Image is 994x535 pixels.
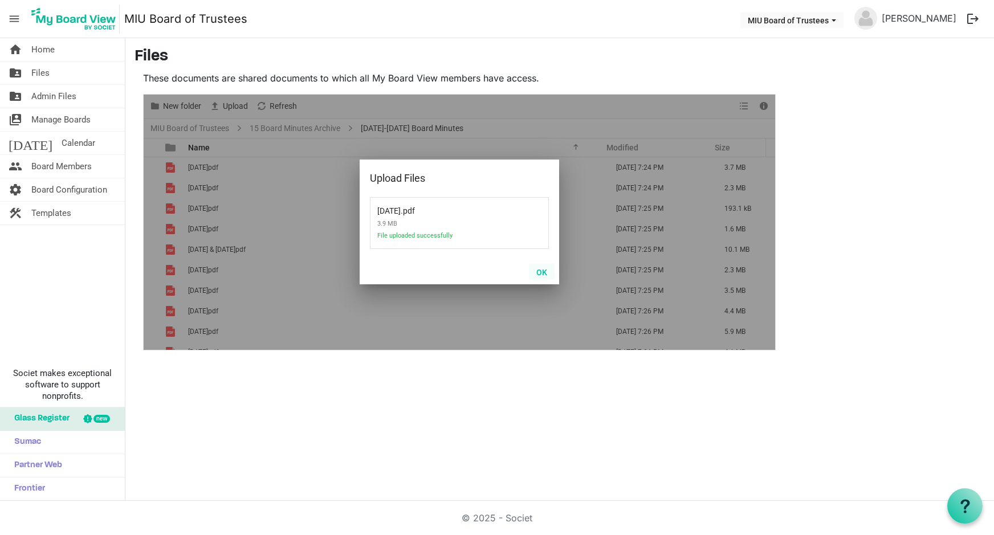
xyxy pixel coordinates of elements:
span: Files [31,62,50,84]
span: Societ makes exceptional software to support nonprofits. [5,367,120,402]
img: My Board View Logo [28,5,120,33]
div: Upload Files [370,170,513,187]
button: MIU Board of Trustees dropdownbutton [740,12,844,28]
button: logout [961,7,985,31]
span: Glass Register [9,407,70,430]
span: settings [9,178,22,201]
span: Calendar [62,132,95,154]
span: construction [9,202,22,224]
span: Partner Web [9,454,62,477]
a: © 2025 - Societ [462,512,532,524]
span: 3.9 MB [377,215,497,232]
span: home [9,38,22,61]
span: File uploaded successfully [377,232,497,246]
span: Board Members [31,155,92,178]
a: [PERSON_NAME] [877,7,961,30]
h3: Files [135,47,985,67]
span: switch_account [9,108,22,131]
button: OK [529,264,555,280]
span: Board Configuration [31,178,107,201]
span: folder_shared [9,62,22,84]
span: Templates [31,202,71,224]
span: .pdf [377,199,497,215]
span: Manage Boards [31,108,91,131]
a: MIU Board of Trustees [124,7,247,30]
span: Sumac [9,431,41,454]
span: Home [31,38,55,61]
span: menu [3,8,25,30]
a: My Board View Logo [28,5,124,33]
span: 1988.07.25.pdf [377,199,401,215]
span: Frontier [9,477,45,500]
div: new [93,415,110,423]
span: [DATE] [9,132,52,154]
p: These documents are shared documents to which all My Board View members have access. [143,71,776,85]
span: people [9,155,22,178]
span: Admin Files [31,85,76,108]
span: folder_shared [9,85,22,108]
img: no-profile-picture.svg [854,7,877,30]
